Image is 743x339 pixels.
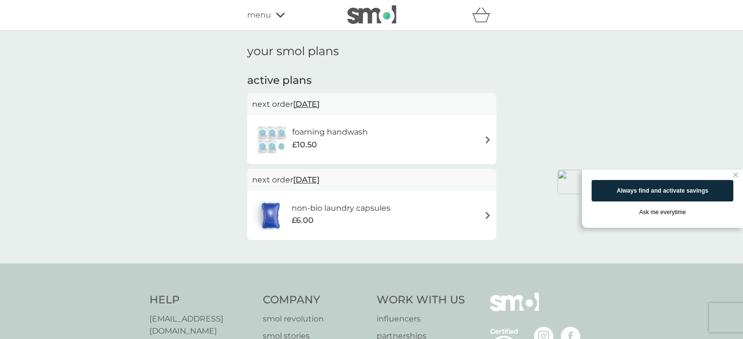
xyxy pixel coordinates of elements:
[263,313,367,325] a: smol revolution
[292,126,368,139] h6: foaming handwash
[252,122,292,157] img: foaming handwash
[293,170,319,189] span: [DATE]
[292,139,317,151] span: £10.50
[490,293,539,326] img: smol
[377,293,465,308] h4: Work With Us
[293,95,319,114] span: [DATE]
[484,136,491,143] img: arrow right
[252,98,491,111] p: next order
[252,199,289,233] img: non-bio laundry capsules
[247,73,496,88] h2: active plans
[263,293,367,308] h4: Company
[347,5,396,24] img: smol
[292,202,390,215] h6: non-bio laundry capsules
[472,5,496,25] div: basket
[247,9,271,21] span: menu
[252,174,491,186] p: next order
[377,313,465,325] a: influencers
[484,212,491,219] img: arrow right
[292,214,314,227] span: £6.00
[149,293,254,308] h4: Help
[149,313,254,338] a: [EMAIL_ADDRESS][DOMAIN_NAME]
[247,44,496,59] h1: your smol plans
